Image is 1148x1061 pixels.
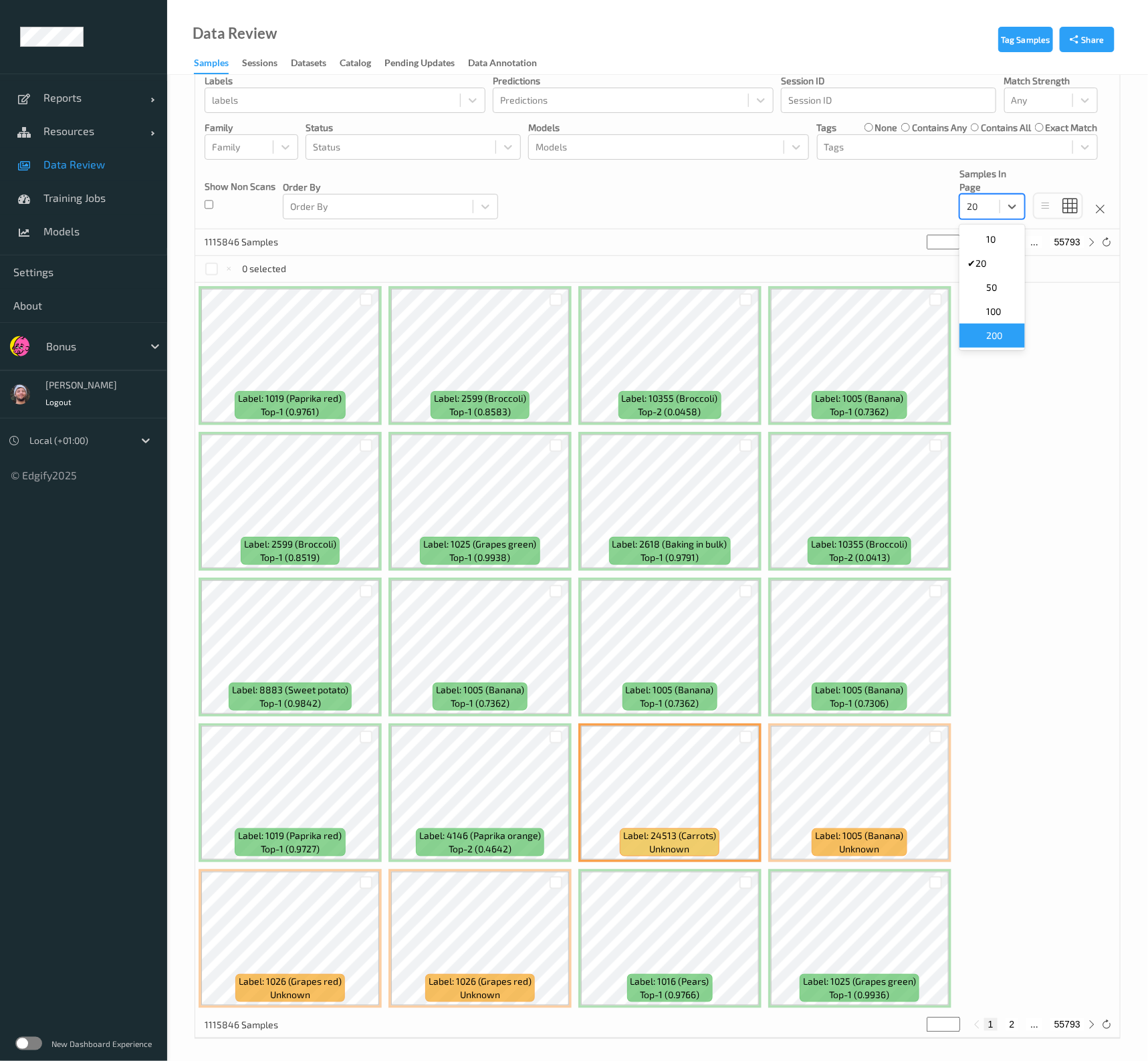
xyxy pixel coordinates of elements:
span: Label: 1016 (Pears) [630,975,709,988]
p: Tags [817,121,837,134]
span: Label: 1005 (Banana) [816,683,904,697]
span: top-1 (0.9766) [640,988,699,1001]
span: Label: 1005 (Banana) [816,392,904,405]
p: Show Non Scans [205,180,275,193]
div: Pending Updates [384,56,455,73]
a: Samples [194,54,242,74]
p: 1115846 Samples [205,1018,305,1032]
button: Share [1060,27,1115,52]
label: none [875,121,898,134]
p: Status [306,121,521,134]
span: Label: 1025 (Grapes green) [423,538,536,551]
p: Models [528,121,809,134]
span: top-2 (0.0413) [829,551,890,564]
div: Data Review [193,27,277,40]
p: Session ID [781,74,996,88]
button: 1 [984,1018,998,1030]
span: Label: 1025 (Grapes green) [803,975,916,988]
span: top-1 (0.9727) [261,842,320,856]
span: 200 [986,329,1002,342]
span: 10 [986,233,996,246]
span: unknown [460,988,500,1001]
label: contains any [912,121,967,134]
span: Label: 8883 (Sweet potato) [232,683,348,697]
p: Predictions [493,74,774,88]
span: Label: 2599 (Broccoli) [434,392,526,405]
span: unknown [840,842,880,856]
a: Data Annotation [468,54,550,73]
span: Label: 4146 (Paprika orange) [419,829,541,842]
span: top-2 (0.4642) [449,842,511,856]
span: unknown [270,988,310,1001]
span: top-1 (0.7362) [451,697,509,710]
label: contains all [981,121,1031,134]
span: top-1 (0.7362) [641,697,699,710]
div: Samples [194,56,229,74]
span: 100 [986,305,1001,318]
button: 55793 [1050,236,1084,248]
span: Label: 1019 (Paprika red) [238,392,342,405]
p: 0 selected [243,262,287,275]
label: exact match [1046,121,1098,134]
span: top-1 (0.9761) [261,405,319,419]
span: Label: 1019 (Paprika red) [238,829,342,842]
span: 20 [975,257,986,270]
p: labels [205,74,485,88]
span: Label: 1026 (Grapes red) [429,975,532,988]
button: ... [1026,1018,1042,1030]
span: top-1 (0.9842) [259,697,321,710]
button: 55793 [1050,1018,1084,1030]
p: Family [205,121,298,134]
span: Label: 1005 (Banana) [436,683,524,697]
div: Sessions [242,56,277,73]
span: top-1 (0.9791) [641,551,699,564]
button: Tag Samples [998,27,1053,52]
span: Label: 1005 (Banana) [816,829,904,842]
p: Samples In Page [959,167,1025,194]
span: ✔ [967,257,975,270]
span: top-1 (0.8583) [449,405,511,419]
button: ... [1026,236,1042,248]
div: Catalog [340,56,371,73]
span: Label: 24513 (Carrots) [623,829,716,842]
span: top-1 (0.7362) [830,405,889,419]
div: Data Annotation [468,56,537,73]
span: Label: 2599 (Broccoli) [244,538,336,551]
p: Order By [283,181,498,194]
p: 1115846 Samples [205,235,305,249]
a: Datasets [291,54,340,73]
p: Match Strength [1004,74,1098,88]
span: Label: 2618 (Baking in bulk) [612,538,727,551]
span: unknown [650,842,690,856]
a: Sessions [242,54,291,73]
span: top-2 (0.0458) [639,405,701,419]
span: Label: 1026 (Grapes red) [239,975,342,988]
div: Datasets [291,56,326,73]
span: Label: 10355 (Broccoli) [812,538,908,551]
span: top-1 (0.9936) [830,988,890,1001]
a: Catalog [340,54,384,73]
span: top-1 (0.7306) [830,697,889,710]
span: 50 [986,281,997,294]
span: Label: 10355 (Broccoli) [622,392,718,405]
button: 2 [1006,1018,1019,1030]
span: top-1 (0.8519) [260,551,320,564]
span: top-1 (0.9938) [449,551,510,564]
a: Pending Updates [384,54,468,73]
span: Label: 1005 (Banana) [626,683,714,697]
